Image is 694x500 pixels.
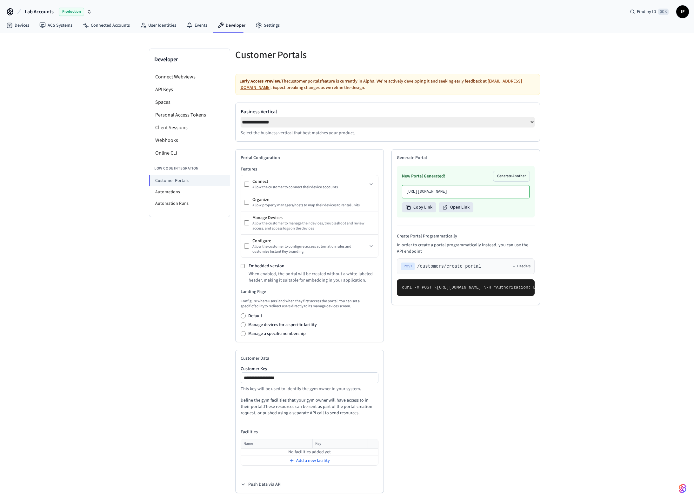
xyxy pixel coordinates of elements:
button: Headers [512,264,531,269]
li: Webhooks [149,134,230,147]
label: Embedded version [249,263,284,269]
a: Settings [250,20,285,31]
li: Automations [149,186,230,198]
span: /customers/create_portal [417,263,481,270]
span: ⌘ K [658,9,669,15]
td: No facilities added yet [241,449,378,456]
span: [URL][DOMAIN_NAME] \ [437,285,486,290]
h2: Portal Configuration [241,155,378,161]
p: Define the gym facilities that your gym owner will have access to in their portal. These resource... [241,397,378,416]
li: Customer Portals [149,175,230,186]
a: Developer [212,20,250,31]
a: User Identities [135,20,181,31]
span: Lab Accounts [25,8,54,16]
div: Allow the customer to manage their devices, troubleshoot and review access, and access logs on th... [252,221,375,231]
h3: Landing Page [241,289,378,295]
li: Low Code Integration [149,162,230,175]
p: Select the business vertical that best matches your product. [241,130,535,136]
h3: Features [241,166,378,172]
label: Default [248,313,262,319]
button: Open Link [439,202,473,212]
p: In order to create a portal programmatically instead, you can use the API endpoint [397,242,535,255]
a: Devices [1,20,34,31]
button: IF [676,5,689,18]
button: Copy Link [402,202,436,212]
label: Customer Key [241,367,378,371]
h4: Facilities [241,429,378,435]
span: Add a new facility [296,457,330,464]
span: Production [59,8,84,16]
div: Allow the customer to configure access automation rules and customize Instant Key branding [252,244,367,254]
div: Configure [252,238,367,244]
div: Allow the customer to connect their device accounts [252,185,367,190]
div: The customer portals feature is currently in Alpha. We're actively developing it and seeking earl... [235,74,540,95]
li: Connect Webviews [149,70,230,83]
span: curl -X POST \ [402,285,437,290]
button: Push Data via API [241,481,282,488]
label: Manage a specific membership [248,330,306,337]
h2: Generate Portal [397,155,535,161]
a: Connected Accounts [77,20,135,31]
div: Find by ID⌘ K [625,6,674,17]
p: [URL][DOMAIN_NAME] [406,189,525,194]
th: Name [241,439,312,449]
h3: Developer [154,55,225,64]
div: Allow property managers/hosts to map their devices to rental units [252,203,375,208]
span: IF [677,6,688,17]
div: Organize [252,197,375,203]
th: Key [312,439,368,449]
div: Manage Devices [252,215,375,221]
li: Automation Runs [149,198,230,209]
h4: Create Portal Programmatically [397,233,535,239]
h3: New Portal Generated! [402,173,445,179]
label: Business Vertical [241,108,535,116]
a: [EMAIL_ADDRESS][DOMAIN_NAME] [239,78,522,91]
h2: Customer Data [241,355,378,362]
li: Online CLI [149,147,230,159]
a: ACS Systems [34,20,77,31]
p: When enabled, the portal will be created without a white-labeled header, making it suitable for e... [249,271,378,283]
p: This key will be used to identify the gym owner in your system. [241,386,378,392]
a: Events [181,20,212,31]
span: -H "Authorization: Bearer seam_api_key_123456" \ [486,285,605,290]
h5: Customer Portals [235,49,384,62]
li: Client Sessions [149,121,230,134]
li: API Keys [149,83,230,96]
div: Connect [252,178,367,185]
li: Spaces [149,96,230,109]
label: Manage devices for a specific facility [248,322,317,328]
li: Personal Access Tokens [149,109,230,121]
img: SeamLogoGradient.69752ec5.svg [679,483,686,494]
strong: Early Access Preview. [239,78,281,84]
span: POST [401,263,415,270]
span: Find by ID [637,9,656,15]
p: Configure where users land when they first access the portal. You can set a specific facility to ... [241,299,378,309]
button: Generate Another [493,171,530,181]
